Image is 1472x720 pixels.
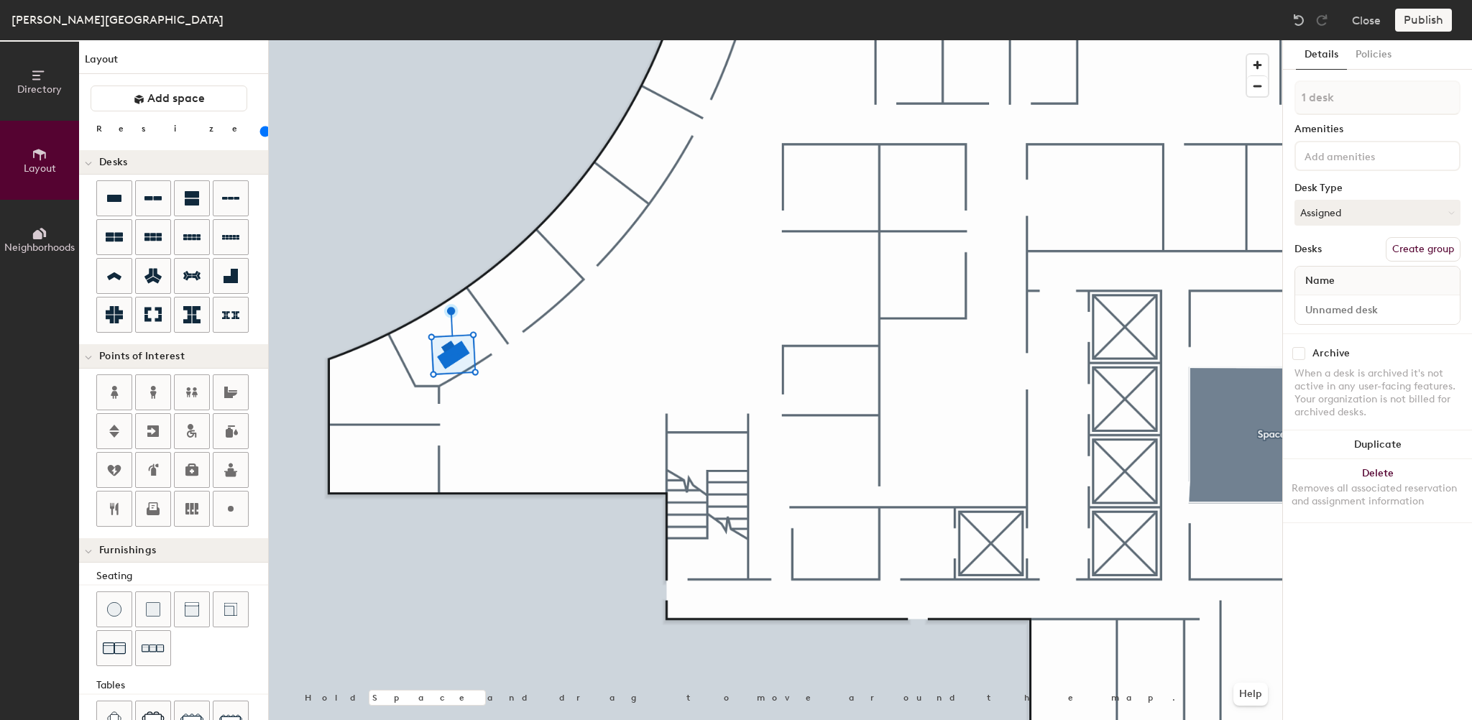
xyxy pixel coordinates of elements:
[96,678,268,693] div: Tables
[99,545,156,556] span: Furnishings
[1294,244,1322,255] div: Desks
[1352,9,1381,32] button: Close
[107,602,121,617] img: Stool
[174,591,210,627] button: Couch (middle)
[96,630,132,666] button: Couch (x2)
[96,591,132,627] button: Stool
[17,83,62,96] span: Directory
[1315,13,1329,27] img: Redo
[99,351,185,362] span: Points of Interest
[135,630,171,666] button: Couch (x3)
[224,602,238,617] img: Couch (corner)
[103,637,126,660] img: Couch (x2)
[79,52,268,74] h1: Layout
[1296,40,1347,70] button: Details
[1283,459,1472,522] button: DeleteRemoves all associated reservation and assignment information
[1292,13,1306,27] img: Undo
[1386,237,1460,262] button: Create group
[1294,183,1460,194] div: Desk Type
[1294,124,1460,135] div: Amenities
[1312,348,1350,359] div: Archive
[1294,200,1460,226] button: Assigned
[147,91,205,106] span: Add space
[4,241,75,254] span: Neighborhoods
[99,157,127,168] span: Desks
[1298,300,1457,320] input: Unnamed desk
[96,568,268,584] div: Seating
[213,591,249,627] button: Couch (corner)
[96,123,255,134] div: Resize
[91,86,247,111] button: Add space
[1233,683,1268,706] button: Help
[1292,482,1463,508] div: Removes all associated reservation and assignment information
[185,602,199,617] img: Couch (middle)
[1298,268,1342,294] span: Name
[24,162,56,175] span: Layout
[135,591,171,627] button: Cushion
[1302,147,1431,164] input: Add amenities
[1294,367,1460,419] div: When a desk is archived it's not active in any user-facing features. Your organization is not bil...
[11,11,224,29] div: [PERSON_NAME][GEOGRAPHIC_DATA]
[142,637,165,660] img: Couch (x3)
[146,602,160,617] img: Cushion
[1283,430,1472,459] button: Duplicate
[1347,40,1400,70] button: Policies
